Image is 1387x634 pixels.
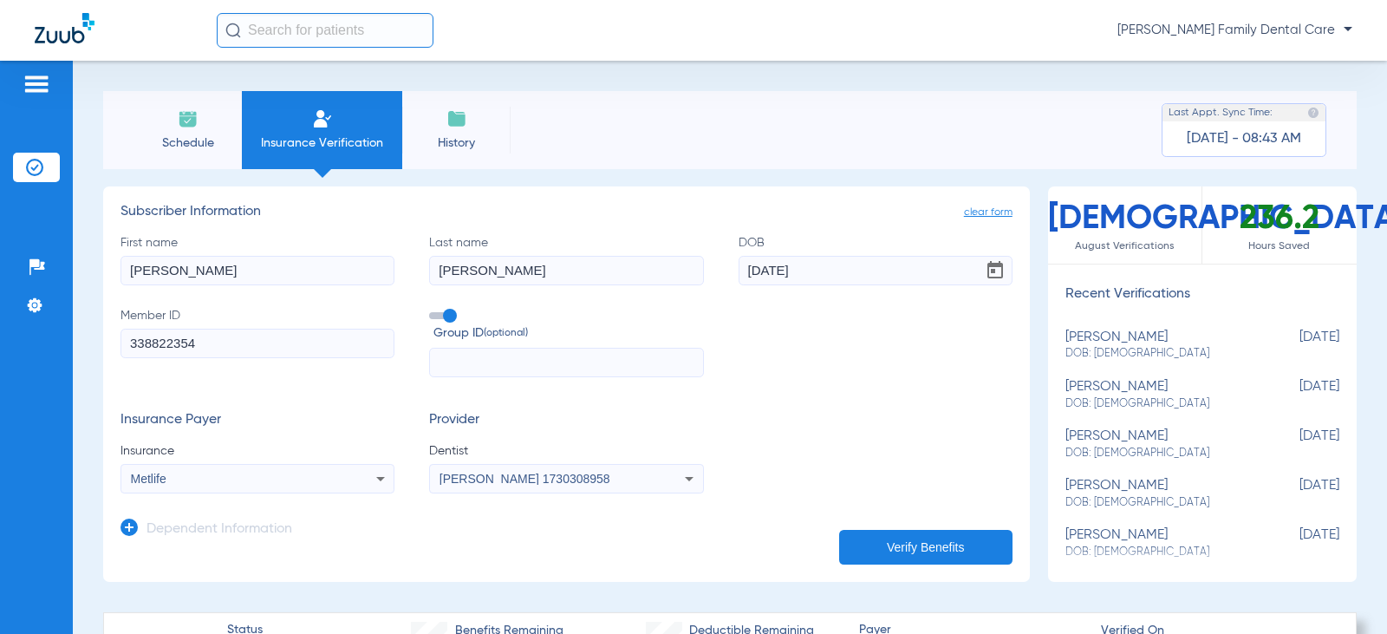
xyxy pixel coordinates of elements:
h3: Provider [429,412,703,429]
img: hamburger-icon [23,74,50,95]
small: (optional) [484,324,528,343]
span: Hours Saved [1202,238,1357,255]
span: Group ID [433,324,703,343]
span: Dentist [429,442,703,460]
span: Insurance Verification [255,134,389,152]
label: First name [120,234,394,285]
img: Search Icon [225,23,241,38]
span: DOB: [DEMOGRAPHIC_DATA] [1065,346,1253,362]
div: [PERSON_NAME] [1065,428,1253,461]
img: last sync help info [1307,107,1319,119]
div: [PERSON_NAME] [1065,330,1253,362]
img: Schedule [178,108,199,129]
input: Search for patients [217,13,433,48]
span: Last Appt. Sync Time: [1169,104,1273,121]
span: [DATE] [1253,379,1339,411]
div: [DEMOGRAPHIC_DATA] [1048,186,1202,264]
span: DOB: [DEMOGRAPHIC_DATA] [1065,396,1253,412]
input: Last name [429,256,703,285]
input: First name [120,256,394,285]
input: DOBOpen calendar [739,256,1013,285]
button: Open calendar [978,253,1013,288]
label: Last name [429,234,703,285]
span: Metlife [131,472,166,486]
span: [DATE] [1253,330,1339,362]
img: History [446,108,467,129]
span: Schedule [147,134,229,152]
span: [DATE] - 08:43 AM [1187,130,1301,147]
h3: Insurance Payer [120,412,394,429]
span: DOB: [DEMOGRAPHIC_DATA] [1065,446,1253,461]
span: [DATE] [1253,478,1339,510]
h3: Dependent Information [147,521,292,539]
input: Member ID [120,329,394,358]
label: DOB [739,234,1013,285]
span: clear form [964,204,1013,221]
span: [DATE] [1253,527,1339,559]
h3: Subscriber Information [120,204,1013,221]
span: DOB: [DEMOGRAPHIC_DATA] [1065,495,1253,511]
div: 236.2 [1202,186,1357,264]
span: [PERSON_NAME] 1730308958 [440,472,610,486]
span: History [415,134,498,152]
span: [PERSON_NAME] Family Dental Care [1117,22,1352,39]
span: August Verifications [1048,238,1201,255]
span: [DATE] [1253,428,1339,461]
div: [PERSON_NAME] [1065,478,1253,510]
h3: Recent Verifications [1048,286,1357,304]
div: [PERSON_NAME] [1065,527,1253,559]
label: Member ID [120,307,394,378]
div: [PERSON_NAME] [1065,379,1253,411]
button: Verify Benefits [839,530,1013,565]
img: Zuub Logo [35,13,94,43]
span: DOB: [DEMOGRAPHIC_DATA] [1065,545,1253,560]
img: Manual Insurance Verification [312,108,333,129]
span: Insurance [120,442,394,460]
